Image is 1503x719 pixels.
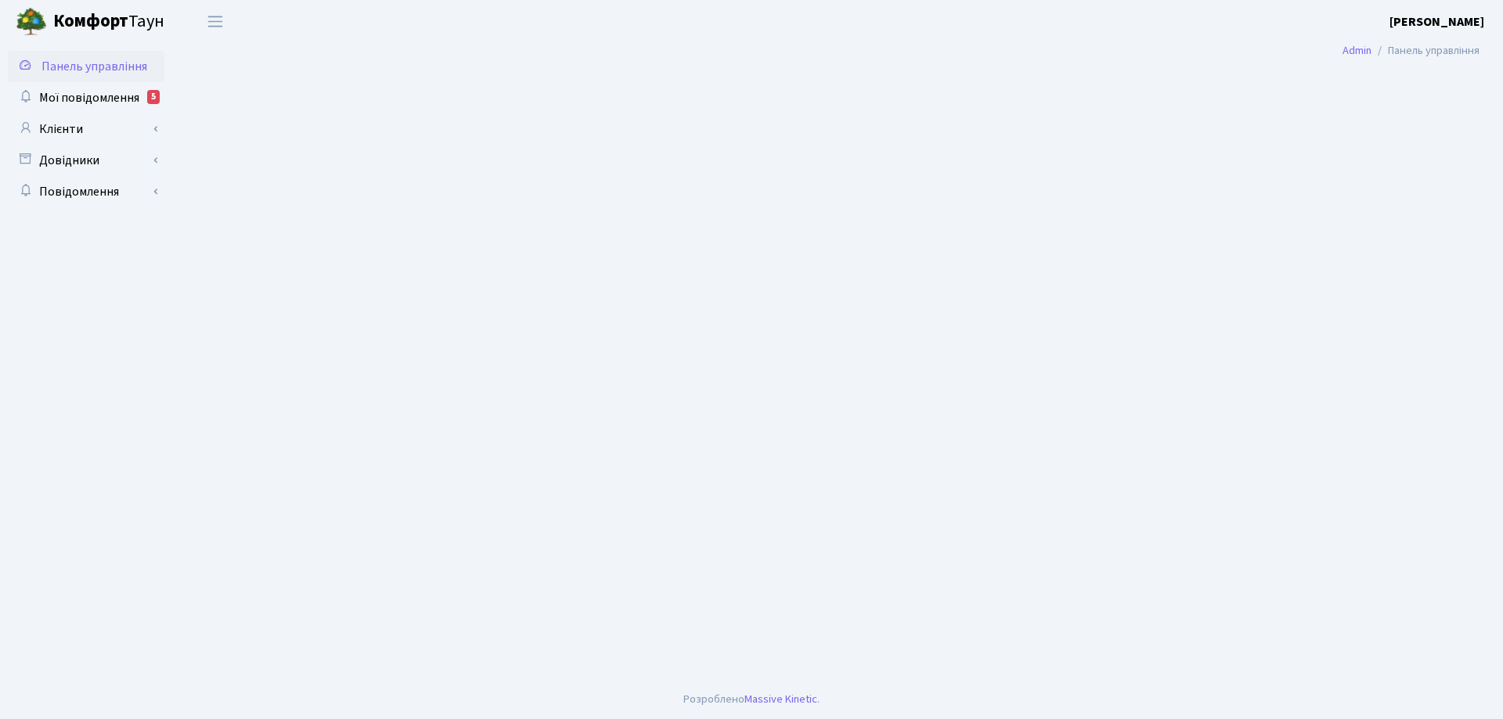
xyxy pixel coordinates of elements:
[1319,34,1503,67] nav: breadcrumb
[16,6,47,38] img: logo.png
[196,9,235,34] button: Переключити навігацію
[1371,42,1480,59] li: Панель управління
[1389,13,1484,31] a: [PERSON_NAME]
[39,89,139,106] span: Мої повідомлення
[53,9,164,35] span: Таун
[683,691,820,708] div: Розроблено .
[744,691,817,707] a: Massive Kinetic
[8,51,164,82] a: Панель управління
[53,9,128,34] b: Комфорт
[41,58,147,75] span: Панель управління
[147,90,160,104] div: 5
[8,176,164,207] a: Повідомлення
[8,113,164,145] a: Клієнти
[8,82,164,113] a: Мої повідомлення5
[8,145,164,176] a: Довідники
[1343,42,1371,59] a: Admin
